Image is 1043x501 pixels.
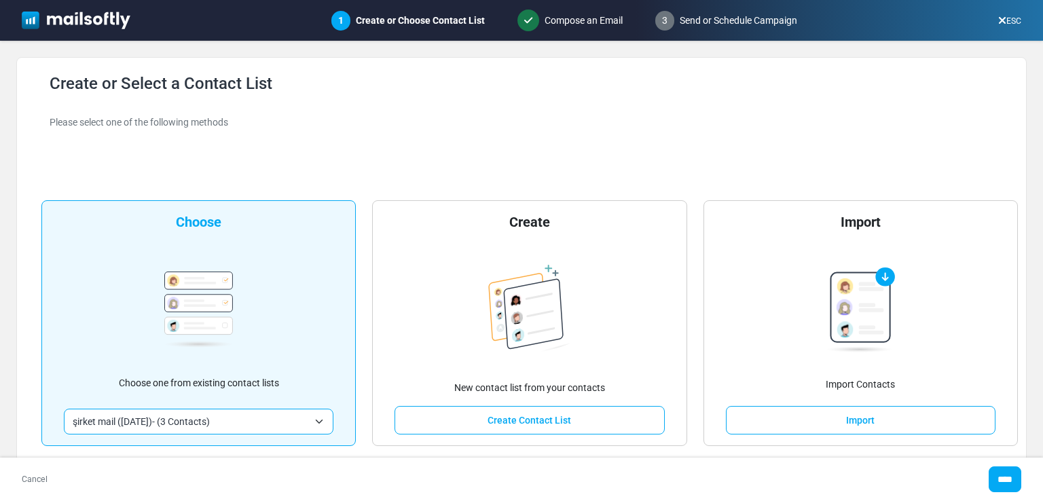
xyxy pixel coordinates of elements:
[826,377,895,392] p: Import Contacts
[22,473,48,485] a: Cancel
[22,12,130,29] img: mailsoftly_white_logo.svg
[50,74,1010,94] h4: Create or Select a Contact List
[998,16,1021,26] a: ESC
[841,212,881,232] div: Import
[64,409,333,434] span: şirket mail (8/27/2025)- (3 Contacts)
[176,212,221,232] div: Choose
[50,115,1010,130] div: Please select one of the following methods
[509,212,550,232] div: Create
[73,413,308,430] span: şirket mail (8/27/2025)- (3 Contacts)
[726,406,995,434] a: Import
[454,381,605,395] p: New contact list from your contacts
[395,406,664,434] a: Create Contact List
[655,11,674,31] span: 3
[119,376,279,390] p: Choose one from existing contact lists
[338,15,344,26] span: 1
